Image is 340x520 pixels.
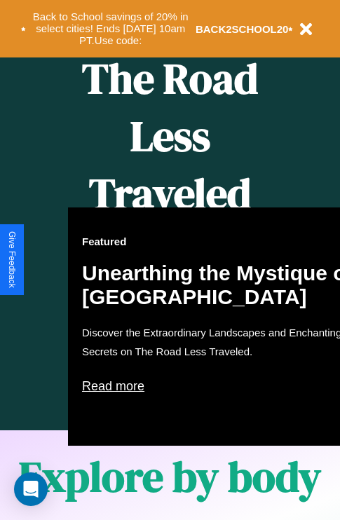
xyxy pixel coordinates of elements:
h1: The Road Less Traveled [68,50,272,223]
h1: Explore by body [19,448,321,505]
button: Back to School savings of 20% in select cities! Ends [DATE] 10am PT.Use code: [26,7,196,50]
div: Open Intercom Messenger [14,472,48,506]
div: Give Feedback [7,231,17,288]
b: BACK2SCHOOL20 [196,23,289,35]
